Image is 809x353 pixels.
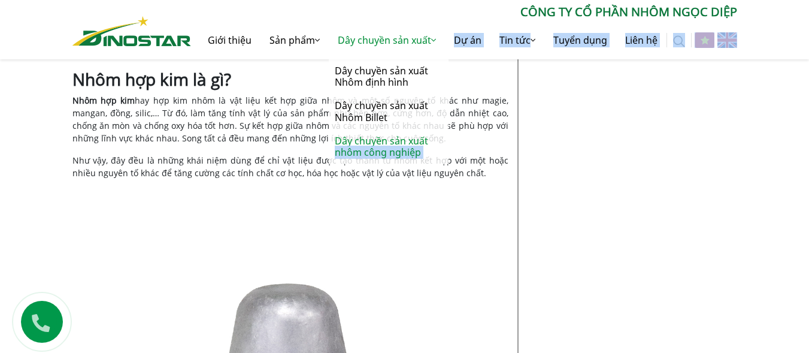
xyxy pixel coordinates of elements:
a: Liên hệ [616,21,666,59]
a: Dây chuyền sản xuất nhôm công nghiệp [329,129,449,164]
a: Nhôm hợp kim [72,95,135,106]
img: Nhôm Dinostar [72,16,191,46]
p: CÔNG TY CỔ PHẦN NHÔM NGỌC DIỆP [191,3,737,21]
span: hay hợp kim nhôm là vật liệu kết hợp giữa nhôm và một số nguyên tố khác như magie, mangan, đồng, ... [72,95,508,119]
a: Giới thiệu [199,21,260,59]
a: Tuyển dụng [544,21,616,59]
img: English [717,32,737,48]
b: Nhôm hợp kim là gì? [72,68,231,90]
a: Dây chuyền sản xuất Nhôm định hình [329,59,449,94]
a: Tin tức [490,21,544,59]
a: Dây chuyền sản xuất Nhôm Billet [329,94,449,129]
span: Như vậy, đây đều là những khái niệm dùng để chỉ vật liệu được tạo thành từ nhôm kết hợp với một h... [72,155,508,179]
a: Dự án [445,21,490,59]
a: Dây chuyền sản xuất [329,21,445,59]
a: Sản phẩm [260,21,329,59]
img: Tiếng Việt [695,32,714,48]
img: search [673,35,685,47]
span: àm tăng tính vật lý của sản phẩm như bền hơn, cứng hơn, độ dẫn nhiệt cao, chống ăn mòn và chống o... [72,107,508,144]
